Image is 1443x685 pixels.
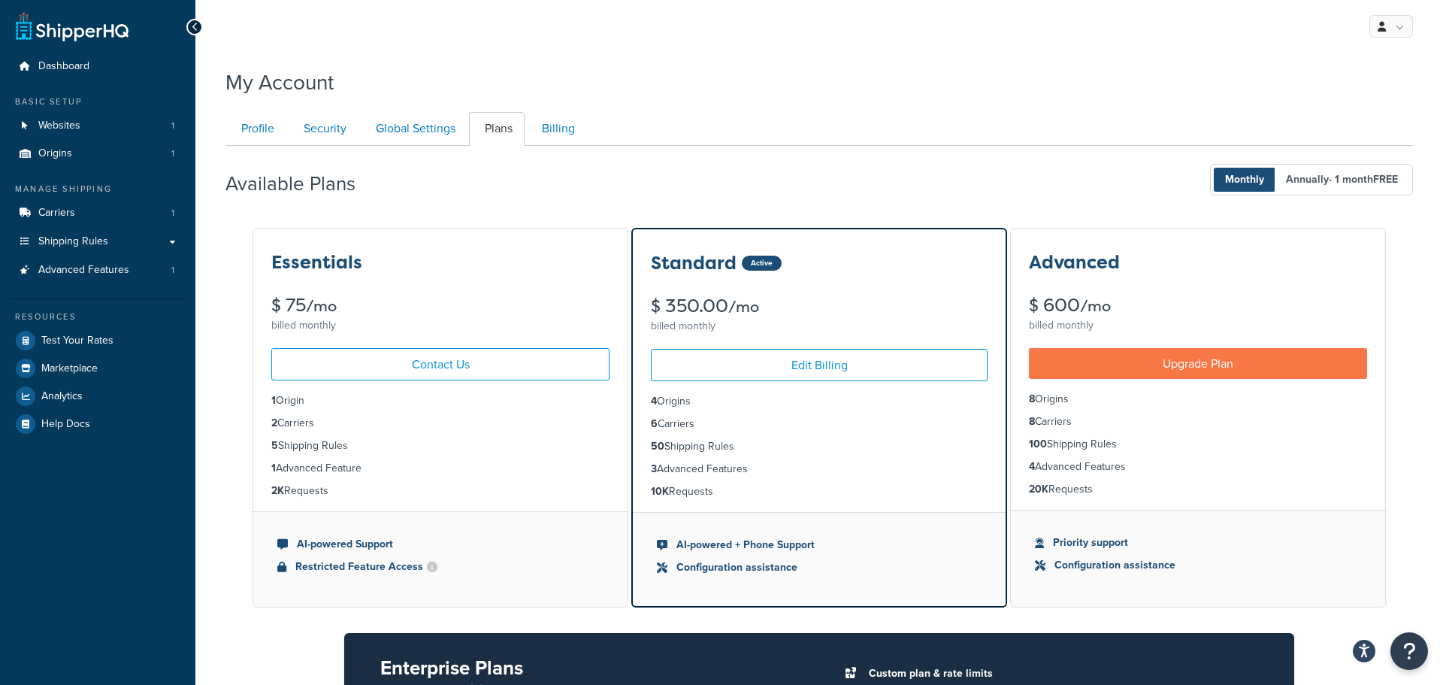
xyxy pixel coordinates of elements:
[225,68,334,97] h1: My Account
[651,438,664,454] strong: 50
[469,112,525,146] a: Plans
[171,264,174,277] span: 1
[1035,557,1361,574] li: Configuration assistance
[271,438,610,454] li: Shipping Rules
[1214,168,1275,192] span: Monthly
[171,207,174,220] span: 1
[651,483,669,499] strong: 10K
[1029,348,1367,379] a: Upgrade Plan
[1029,296,1367,315] div: $ 600
[11,140,184,168] a: Origins 1
[11,311,184,323] div: Resources
[657,559,982,576] li: Configuration assistance
[11,355,184,382] a: Marketplace
[651,461,988,477] li: Advanced Features
[11,383,184,410] a: Analytics
[38,235,108,248] span: Shipping Rules
[271,393,276,408] strong: 1
[38,147,72,160] span: Origins
[651,393,657,409] strong: 4
[728,296,759,317] small: /mo
[1029,414,1035,429] strong: 8
[288,112,358,146] a: Security
[11,411,184,438] a: Help Docs
[271,415,610,432] li: Carriers
[1029,481,1048,497] strong: 20K
[277,559,604,575] li: Restricted Feature Access
[271,296,610,315] div: $ 75
[742,256,782,271] div: Active
[11,256,184,284] li: Advanced Features
[651,349,988,381] a: Edit Billing
[11,95,184,108] div: Basic Setup
[360,112,467,146] a: Global Settings
[38,264,129,277] span: Advanced Features
[651,438,988,455] li: Shipping Rules
[11,183,184,195] div: Manage Shipping
[306,296,337,317] small: /mo
[271,315,610,336] div: billed monthly
[651,461,657,477] strong: 3
[651,416,658,432] strong: 6
[271,460,610,477] li: Advanced Feature
[41,362,98,375] span: Marketplace
[1029,315,1367,336] div: billed monthly
[11,256,184,284] a: Advanced Features 1
[271,415,277,431] strong: 2
[1029,459,1035,474] strong: 4
[1080,296,1111,317] small: /mo
[171,120,174,132] span: 1
[651,253,737,273] h3: Standard
[1029,391,1035,407] strong: 8
[651,316,988,337] div: billed monthly
[651,483,988,500] li: Requests
[651,393,988,410] li: Origins
[657,537,982,553] li: AI-powered + Phone Support
[11,228,184,256] a: Shipping Rules
[271,393,610,409] li: Origin
[1029,481,1367,498] li: Requests
[1390,632,1428,670] button: Open Resource Center
[1373,171,1398,187] b: FREE
[861,663,1258,684] li: Custom plan & rate limits
[651,297,988,316] div: $ 350.00
[271,348,610,380] a: Contact Us
[11,199,184,227] a: Carriers 1
[651,416,988,432] li: Carriers
[38,120,80,132] span: Websites
[11,327,184,354] a: Test Your Rates
[1210,164,1413,195] button: Monthly Annually- 1 monthFREE
[11,112,184,140] li: Websites
[11,140,184,168] li: Origins
[271,483,284,499] strong: 2K
[171,147,174,160] span: 1
[271,460,276,476] strong: 1
[11,53,184,80] a: Dashboard
[11,112,184,140] a: Websites 1
[277,536,604,553] li: AI-powered Support
[11,199,184,227] li: Carriers
[225,112,286,146] a: Profile
[38,60,89,73] span: Dashboard
[1029,436,1367,453] li: Shipping Rules
[1029,391,1367,408] li: Origins
[1029,253,1120,272] h3: Advanced
[1029,414,1367,430] li: Carriers
[271,438,278,453] strong: 5
[271,253,362,272] h3: Essentials
[41,335,113,347] span: Test Your Rates
[1275,168,1409,192] span: Annually
[271,483,610,499] li: Requests
[41,418,90,431] span: Help Docs
[1029,436,1047,452] strong: 100
[1035,535,1361,551] li: Priority support
[225,173,378,195] h2: Available Plans
[41,390,83,403] span: Analytics
[1029,459,1367,475] li: Advanced Features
